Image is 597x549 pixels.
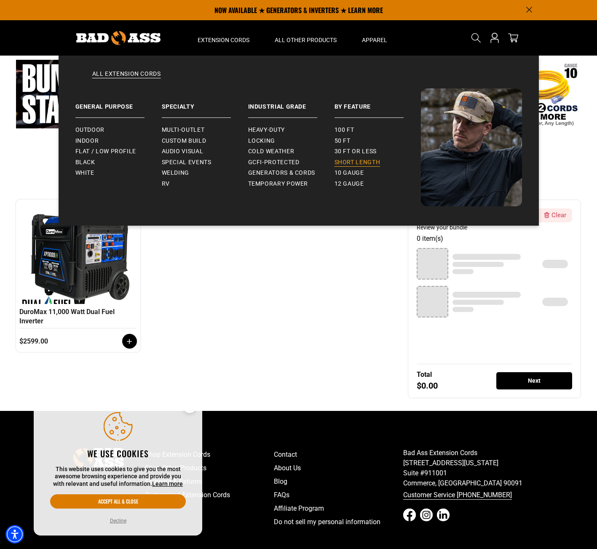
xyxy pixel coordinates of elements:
[16,60,581,128] img: Promotional banner featuring bundle savings starting at $450, showcasing a generator, extension c...
[75,148,137,155] span: Flat / Low Profile
[335,180,364,188] span: 12 gauge
[248,169,316,177] span: Generators & Cords
[274,448,403,461] a: Contact
[145,448,274,461] a: Shop Extension Cords
[162,137,206,145] span: Custom Build
[335,126,354,134] span: 100 ft
[335,125,421,136] a: 100 ft
[152,480,183,487] a: This website uses cookies to give you the most awesome browsing experience and provide you with r...
[75,157,162,168] a: Black
[248,180,308,188] span: Temporary Power
[19,307,137,328] div: DuroMax 11,000 Watt Dual Fuel Inverter
[248,125,335,136] a: Heavy-Duty
[162,146,248,157] a: Audio Visual
[403,448,533,488] p: Bad Ass Extension Cords [STREET_ADDRESS][US_STATE] Suite #911001 Commerce, [GEOGRAPHIC_DATA] 90091
[335,146,421,157] a: 30 ft or less
[248,136,335,147] a: Locking
[162,159,211,166] span: Special Events
[50,448,186,459] h2: We use cookies
[248,159,300,166] span: GCFI-Protected
[162,169,189,177] span: Welding
[198,36,249,44] span: Extension Cords
[335,179,421,189] a: 12 gauge
[162,88,248,118] a: Specialty
[274,488,403,502] a: FAQs
[335,159,380,166] span: Short Length
[335,169,364,177] span: 10 gauge
[34,395,202,536] aside: Cookie Consent
[274,502,403,515] a: Affiliate Program
[162,157,248,168] a: Special Events
[75,146,162,157] a: Flat / Low Profile
[417,382,438,389] div: $0.00
[437,509,450,521] a: LinkedIn - open in a new tab
[75,137,99,145] span: Indoor
[488,20,501,56] a: Open this option
[75,126,104,134] span: Outdoor
[162,168,248,179] a: Welding
[19,337,88,345] div: $2599.00
[5,525,24,544] div: Accessibility Menu
[335,137,351,145] span: 50 ft
[75,136,162,147] a: Indoor
[75,169,94,177] span: White
[248,168,335,179] a: Generators & Cords
[185,20,262,56] summary: Extension Cords
[335,136,421,147] a: 50 ft
[76,31,161,45] img: Bad Ass Extension Cords
[506,33,520,43] a: cart
[362,36,387,44] span: Apparel
[275,36,337,44] span: All Other Products
[248,88,335,118] a: Industrial Grade
[403,509,416,521] a: Facebook - open in a new tab
[50,466,186,488] p: This website uses cookies to give you the most awesome browsing experience and provide you with r...
[469,31,483,45] summary: Search
[421,88,522,206] img: Bad Ass Extension Cords
[248,148,294,155] span: Cold Weather
[162,125,248,136] a: Multi-Outlet
[403,488,533,502] a: call 833-674-1699
[417,370,432,378] div: Total
[248,137,275,145] span: Locking
[162,126,205,134] span: Multi-Outlet
[162,148,203,155] span: Audio Visual
[162,180,170,188] span: RV
[274,461,403,475] a: About Us
[417,234,573,244] div: 0 item(s)
[145,475,274,488] a: Shipping & Returns
[262,20,349,56] summary: All Other Products
[50,494,186,509] button: Accept all & close
[75,159,95,166] span: Black
[162,136,248,147] a: Custom Build
[75,125,162,136] a: Outdoor
[145,488,274,502] a: Customized Extension Cords
[75,168,162,179] a: White
[274,475,403,488] a: Blog
[335,157,421,168] a: Short Length
[420,509,433,521] a: Instagram - open in a new tab
[248,157,335,168] a: GCFI-Protected
[551,211,566,220] div: Clear
[248,146,335,157] a: Cold Weather
[496,372,572,389] div: Next
[274,515,403,529] a: Do not sell my personal information
[349,20,400,56] summary: Apparel
[335,168,421,179] a: 10 gauge
[335,88,421,118] a: By Feature
[110,517,126,525] button: Decline
[417,223,533,232] div: Review your bundle
[248,179,335,189] a: Temporary Power
[75,70,522,88] a: All Extension Cords
[162,179,248,189] a: RV
[248,126,285,134] span: Heavy-Duty
[335,148,377,155] span: 30 ft or less
[145,461,274,475] a: Shop Other Products
[75,88,162,118] a: General Purpose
